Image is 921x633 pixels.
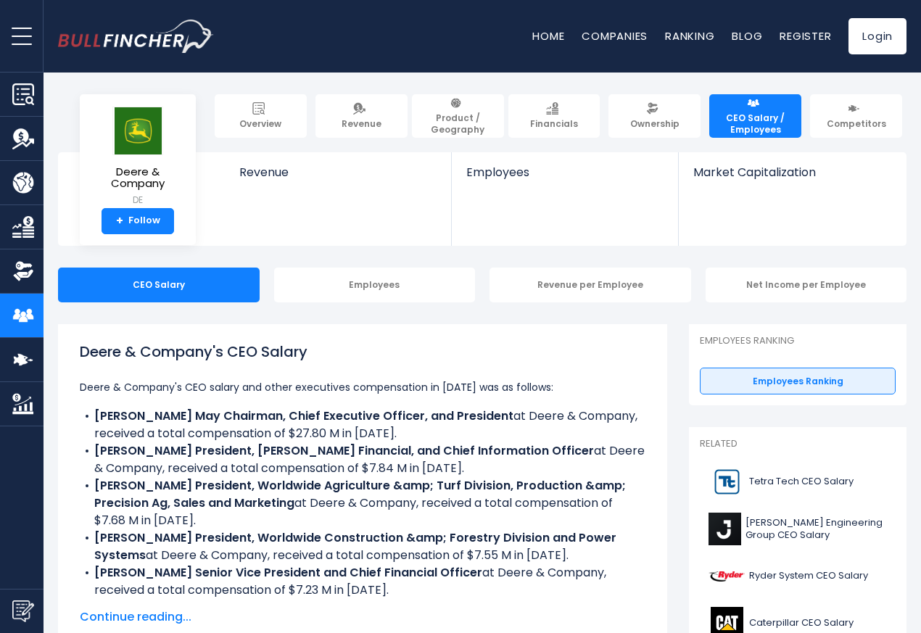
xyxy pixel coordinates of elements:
[239,118,281,130] span: Overview
[58,20,214,53] img: bullfincher logo
[700,368,896,395] a: Employees Ranking
[700,335,896,347] p: Employees Ranking
[490,268,691,302] div: Revenue per Employee
[706,268,907,302] div: Net Income per Employee
[732,28,762,44] a: Blog
[412,94,504,138] a: Product / Geography
[532,28,564,44] a: Home
[848,18,906,54] a: Login
[700,462,896,502] a: Tetra Tech CEO Salary
[608,94,701,138] a: Ownership
[709,513,741,545] img: J logo
[80,564,645,599] li: at Deere & Company, received a total compensation of $7.23 M in [DATE].
[716,112,795,135] span: CEO Salary / Employees
[102,208,174,234] a: +Follow
[94,529,616,563] b: [PERSON_NAME] President, Worldwide Construction &amp; Forestry Division and Power Systems
[630,118,680,130] span: Ownership
[80,477,645,529] li: at Deere & Company, received a total compensation of $7.68 M in [DATE].
[582,28,648,44] a: Companies
[700,438,896,450] p: Related
[466,165,663,179] span: Employees
[693,165,891,179] span: Market Capitalization
[508,94,600,138] a: Financials
[80,341,645,363] h1: Deere & Company's CEO Salary
[530,118,578,130] span: Financials
[679,152,905,204] a: Market Capitalization
[810,94,902,138] a: Competitors
[746,517,887,542] span: [PERSON_NAME] Engineering Group CEO Salary
[91,166,184,190] span: Deere & Company
[418,112,497,135] span: Product / Geography
[665,28,714,44] a: Ranking
[709,466,745,498] img: TTEK logo
[749,617,854,629] span: Caterpillar CEO Salary
[709,94,801,138] a: CEO Salary / Employees
[94,477,626,511] b: [PERSON_NAME] President, Worldwide Agriculture &amp; Turf Division, Production &amp; Precision Ag...
[80,378,645,396] p: Deere & Company's CEO salary and other executives compensation in [DATE] was as follows:
[80,407,645,442] li: at Deere & Company, received a total compensation of $27.80 M in [DATE].
[709,560,745,592] img: R logo
[58,20,214,53] a: Go to homepage
[827,118,886,130] span: Competitors
[80,608,645,626] span: Continue reading...
[700,509,896,549] a: [PERSON_NAME] Engineering Group CEO Salary
[239,165,437,179] span: Revenue
[342,118,381,130] span: Revenue
[749,570,868,582] span: Ryder System CEO Salary
[315,94,408,138] a: Revenue
[58,268,260,302] div: CEO Salary
[452,152,677,204] a: Employees
[91,106,185,208] a: Deere & Company DE
[700,556,896,596] a: Ryder System CEO Salary
[94,407,513,424] b: [PERSON_NAME] May Chairman, Chief Executive Officer, and President
[80,529,645,564] li: at Deere & Company, received a total compensation of $7.55 M in [DATE].
[225,152,452,204] a: Revenue
[116,215,123,228] strong: +
[80,442,645,477] li: at Deere & Company, received a total compensation of $7.84 M in [DATE].
[749,476,854,488] span: Tetra Tech CEO Salary
[12,260,34,282] img: Ownership
[94,442,594,459] b: [PERSON_NAME] President, [PERSON_NAME] Financial, and Chief Information Officer
[91,194,184,207] small: DE
[780,28,831,44] a: Register
[94,564,482,581] b: [PERSON_NAME] Senior Vice President and Chief Financial Officer
[215,94,307,138] a: Overview
[274,268,476,302] div: Employees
